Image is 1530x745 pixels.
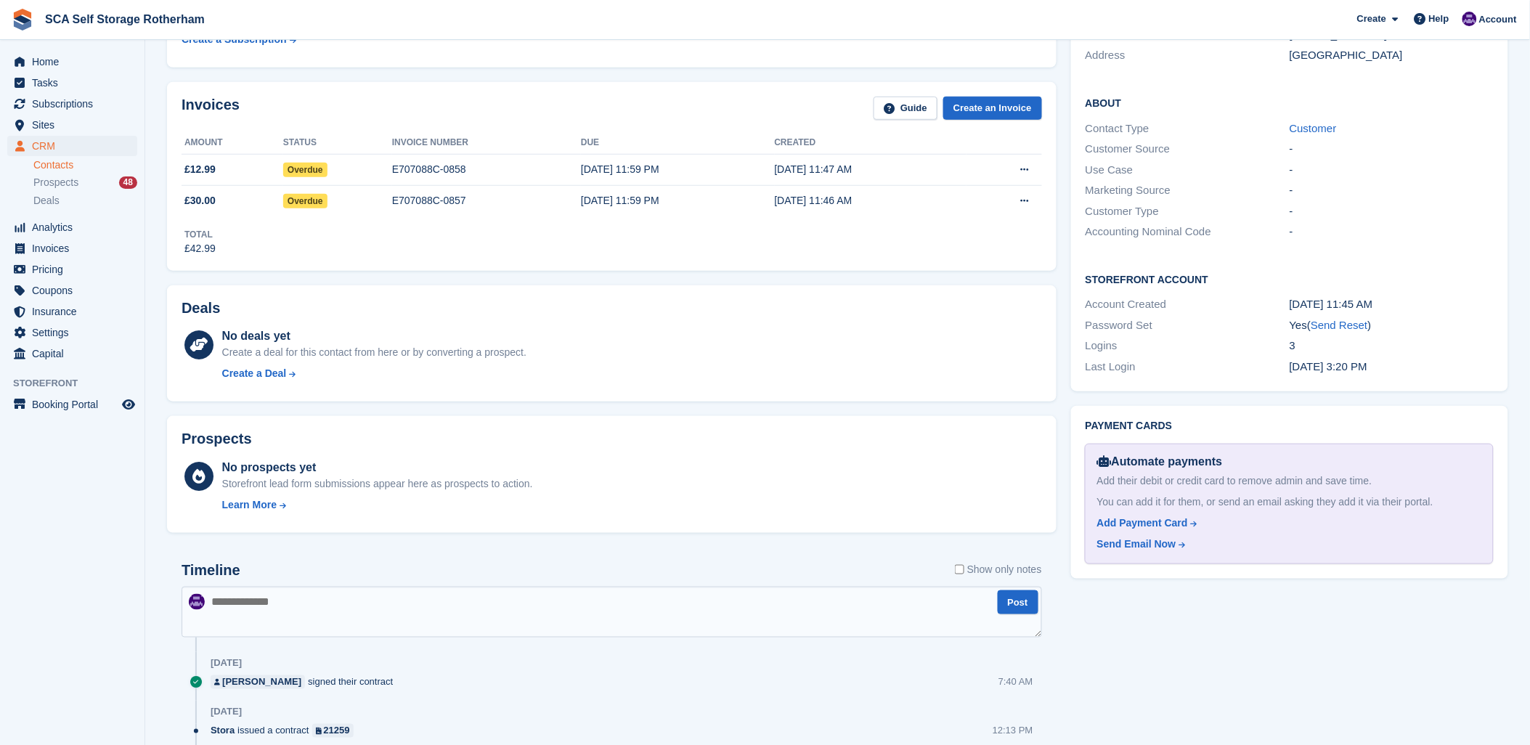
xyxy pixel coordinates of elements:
div: Marketing Source [1086,182,1290,199]
div: issued a contract [211,724,361,738]
img: stora-icon-8386f47178a22dfd0bd8f6a31ec36ba5ce8667c1dd55bd0f319d3a0aa187defe.svg [12,9,33,30]
span: Capital [32,343,119,364]
a: Deals [33,193,137,208]
div: 48 [119,176,137,189]
div: Storefront lead form submissions appear here as prospects to action. [222,476,533,492]
span: ( ) [1307,319,1371,331]
div: Logins [1086,338,1290,354]
input: Show only notes [955,562,964,577]
a: Send Reset [1311,319,1367,331]
div: Send Email Now [1097,537,1176,552]
a: Create a Subscription [182,26,296,53]
a: SCA Self Storage Rotherham [39,7,211,31]
div: £42.99 [184,241,216,256]
div: Account Created [1086,296,1290,313]
a: menu [7,115,137,135]
a: Create an Invoice [943,97,1042,121]
span: Settings [32,322,119,343]
label: Show only notes [955,562,1042,577]
div: Use Case [1086,162,1290,179]
h2: About [1086,95,1494,110]
div: Create a Subscription [182,32,287,47]
div: 3 [1290,338,1494,354]
th: Invoice number [392,131,581,155]
h2: Timeline [182,562,240,579]
a: Create a Deal [222,366,526,381]
span: CRM [32,136,119,156]
div: Add their debit or credit card to remove admin and save time. [1097,473,1481,489]
span: Insurance [32,301,119,322]
a: menu [7,343,137,364]
th: Amount [182,131,283,155]
a: [PERSON_NAME] [211,675,305,689]
div: - [1290,141,1494,158]
span: Deals [33,194,60,208]
a: menu [7,238,137,258]
h2: Payment cards [1086,420,1494,432]
a: menu [7,52,137,72]
div: - [1290,182,1494,199]
a: menu [7,394,137,415]
span: Coupons [32,280,119,301]
h2: Invoices [182,97,240,121]
div: Customer Source [1086,141,1290,158]
div: - [1290,162,1494,179]
div: [DATE] 11:59 PM [581,162,775,177]
span: Home [32,52,119,72]
div: 21259 [324,724,350,738]
th: Status [283,131,392,155]
a: Prospects 48 [33,175,137,190]
div: No prospects yet [222,459,533,476]
h2: Storefront Account [1086,272,1494,286]
div: - [1290,224,1494,240]
img: Kelly Neesham [189,594,205,610]
div: [DATE] 11:45 AM [1290,296,1494,313]
div: [DATE] [211,707,242,718]
span: Invoices [32,238,119,258]
a: Customer [1290,122,1337,134]
span: Overdue [283,194,327,208]
a: menu [7,301,137,322]
th: Due [581,131,775,155]
a: menu [7,136,137,156]
div: [GEOGRAPHIC_DATA] [1290,47,1494,64]
div: Automate payments [1097,453,1481,471]
a: Add Payment Card [1097,516,1476,531]
div: Learn More [222,497,277,513]
div: [DATE] 11:46 AM [775,193,967,208]
a: menu [7,322,137,343]
div: Password Set [1086,317,1290,334]
h2: Prospects [182,431,252,447]
div: Customer Type [1086,203,1290,220]
img: Kelly Neesham [1462,12,1477,26]
a: Contacts [33,158,137,172]
span: Sites [32,115,119,135]
button: Post [998,590,1038,614]
div: 12:13 PM [993,724,1033,738]
div: [DATE] 11:59 PM [581,193,775,208]
div: [PERSON_NAME] [222,675,301,689]
div: Address [1086,47,1290,64]
div: Create a deal for this contact from here or by converting a prospect. [222,345,526,360]
div: You can add it for them, or send an email asking they add it via their portal. [1097,494,1481,510]
div: E707088C-0857 [392,193,581,208]
span: Create [1357,12,1386,26]
div: E707088C-0858 [392,162,581,177]
span: Pricing [32,259,119,280]
div: Accounting Nominal Code [1086,224,1290,240]
h2: Deals [182,300,220,317]
div: 7:40 AM [998,675,1033,689]
a: Learn More [222,497,533,513]
a: Preview store [120,396,137,413]
span: Booking Portal [32,394,119,415]
span: Overdue [283,163,327,177]
a: menu [7,73,137,93]
span: £30.00 [184,193,216,208]
a: Guide [874,97,937,121]
div: Contact Type [1086,121,1290,137]
div: signed their contract [211,675,400,689]
div: No deals yet [222,327,526,345]
th: Created [775,131,967,155]
a: menu [7,217,137,237]
span: Help [1429,12,1449,26]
